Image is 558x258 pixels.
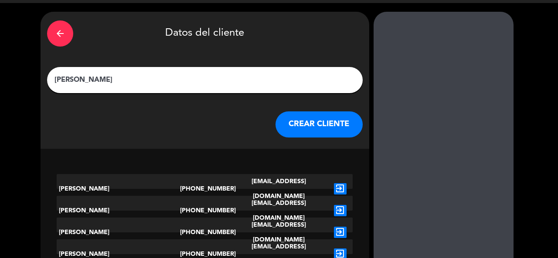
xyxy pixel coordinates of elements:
[57,218,180,247] div: [PERSON_NAME]
[334,227,347,238] i: exit_to_app
[229,174,328,204] div: [EMAIL_ADDRESS][DOMAIN_NAME]
[229,196,328,225] div: [EMAIL_ADDRESS][DOMAIN_NAME]
[47,18,363,49] div: Datos del cliente
[57,196,180,225] div: [PERSON_NAME]
[180,218,229,247] div: [PHONE_NUMBER]
[229,218,328,247] div: [EMAIL_ADDRESS][DOMAIN_NAME]
[54,74,356,86] input: Escriba nombre, correo electrónico o número de teléfono...
[276,111,363,137] button: CREAR CLIENTE
[180,196,229,225] div: [PHONE_NUMBER]
[180,174,229,204] div: [PHONE_NUMBER]
[55,28,65,39] i: arrow_back
[334,183,347,194] i: exit_to_app
[57,174,180,204] div: [PERSON_NAME]
[334,205,347,216] i: exit_to_app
